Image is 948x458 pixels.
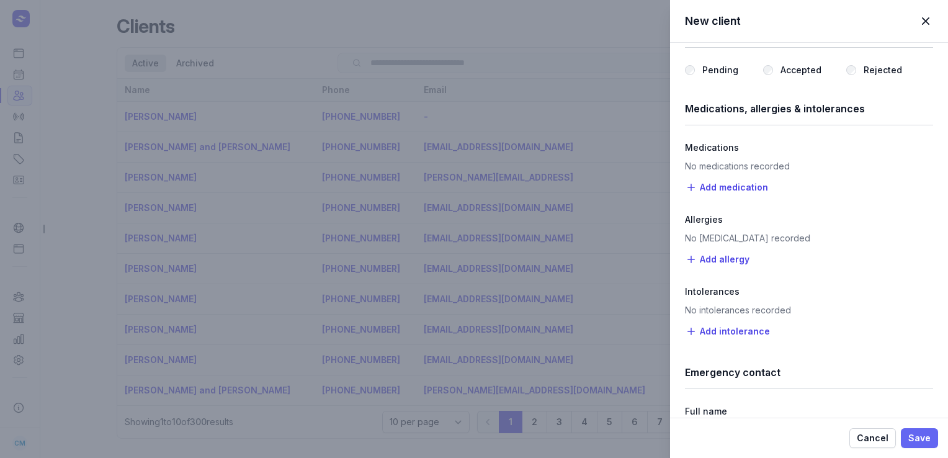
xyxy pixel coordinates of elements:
h2: New client [685,14,741,29]
button: Save [901,428,938,448]
div: Full name [685,404,933,419]
div: Allergies [685,212,933,227]
button: Cancel [849,428,896,448]
div: Intolerances [685,284,933,299]
button: Add medication [685,180,768,195]
div: Medications [685,140,933,155]
span: Save [908,431,931,446]
label: Rejected [864,63,902,78]
button: Add intolerance [685,324,770,339]
label: Accepted [780,63,821,78]
label: Pending [702,63,738,78]
h1: Medications, allergies & intolerances [685,100,933,117]
div: No medications recorded [685,160,933,173]
h1: Emergency contact [685,364,933,381]
span: Cancel [857,431,888,446]
div: No [MEDICAL_DATA] recorded [685,232,933,245]
button: Add allergy [685,252,749,267]
div: No intolerances recorded [685,304,933,317]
